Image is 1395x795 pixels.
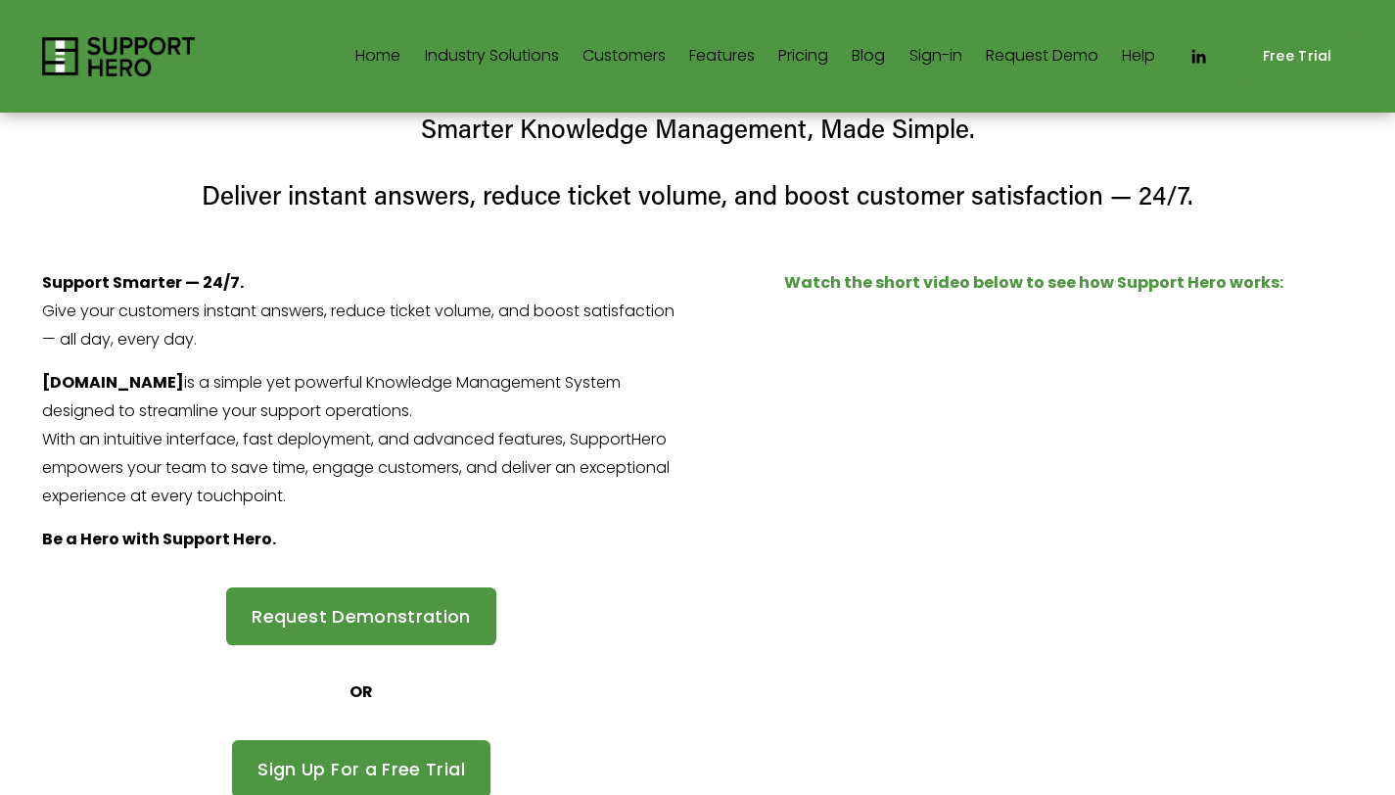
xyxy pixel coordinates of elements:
strong: Watch the short video below to see how Support Hero works: [784,271,1283,294]
strong: Be a Hero with Support Hero. [42,528,276,550]
strong: OR [349,680,373,703]
img: Support Hero [42,37,196,76]
p: is a simple yet powerful Knowledge Management System designed to streamline your support operatio... [42,369,681,510]
a: Request Demo [986,41,1098,72]
a: Pricing [778,41,828,72]
a: folder dropdown [425,41,559,72]
strong: [DOMAIN_NAME] [42,371,184,394]
p: Give your customers instant answers, reduce ticket volume, and boost satisfaction — all day, ever... [42,269,681,353]
h4: Smarter Knowledge Management, Made Simple. [42,112,1354,147]
h4: Deliver instant answers, reduce ticket volume, and boost customer satisfaction — 24/7. [42,178,1354,213]
a: LinkedIn [1188,47,1208,67]
a: Request Demonstration [226,587,497,645]
a: Free Trial [1241,33,1353,79]
a: Blog [852,41,885,72]
a: Features [689,41,755,72]
strong: Support Smarter — 24/7. [42,271,244,294]
a: Home [355,41,400,72]
span: Industry Solutions [425,42,559,70]
a: Customers [582,41,666,72]
a: Sign-in [909,41,962,72]
a: Help [1122,41,1155,72]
